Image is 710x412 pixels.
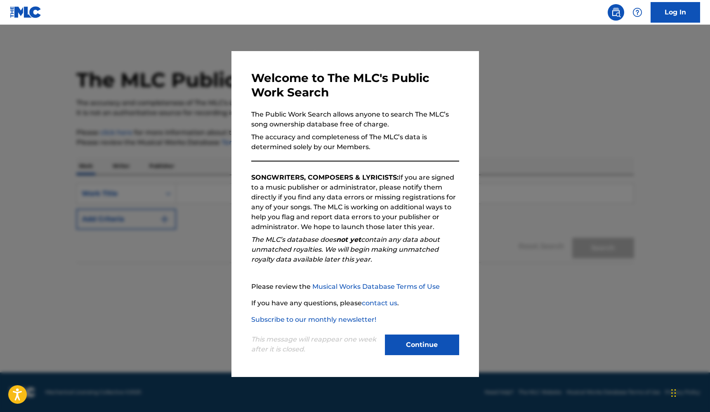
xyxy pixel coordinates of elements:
p: This message will reappear one week after it is closed. [251,335,380,354]
p: If you have any questions, please . [251,298,459,308]
strong: SONGWRITERS, COMPOSERS & LYRICISTS: [251,173,399,181]
div: Help [629,4,646,21]
a: contact us [362,299,397,307]
p: Please review the [251,282,459,292]
img: MLC Logo [10,6,42,18]
p: If you are signed to a music publisher or administrator, please notify them directly if you find ... [251,173,459,232]
img: search [611,7,621,17]
button: Continue [385,335,459,355]
a: Public Search [608,4,624,21]
strong: not yet [336,236,361,243]
iframe: Chat Widget [669,372,710,412]
em: The MLC’s database does contain any data about unmatched royalties. We will begin making unmatche... [251,236,440,263]
a: Musical Works Database Terms of Use [312,283,440,290]
a: Log In [651,2,700,23]
p: The Public Work Search allows anyone to search The MLC’s song ownership database free of charge. [251,110,459,129]
img: help [632,7,642,17]
p: The accuracy and completeness of The MLC’s data is determined solely by our Members. [251,132,459,152]
h3: Welcome to The MLC's Public Work Search [251,71,459,100]
a: Subscribe to our monthly newsletter! [251,316,376,323]
div: Drag [671,381,676,405]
